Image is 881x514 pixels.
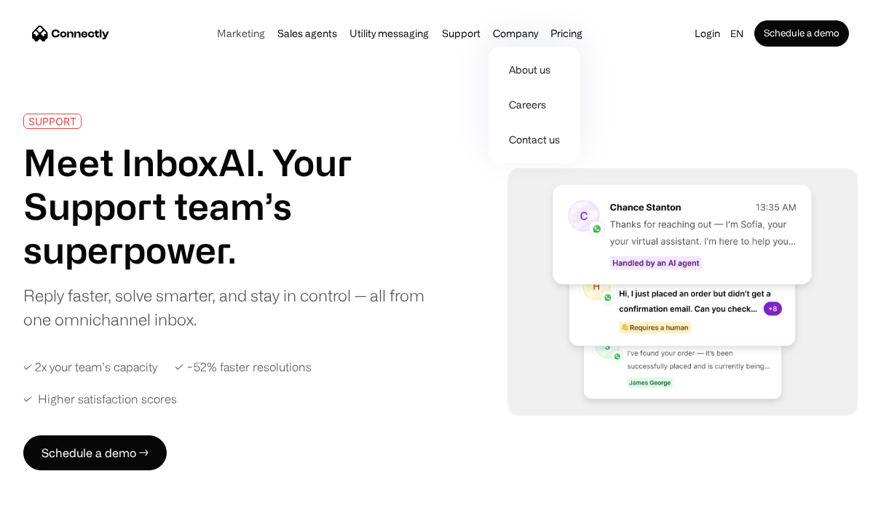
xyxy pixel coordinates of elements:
[730,23,743,44] div: en
[494,52,574,87] a: About us
[213,28,269,39] a: Marketing
[29,489,87,509] ul: Language list
[32,23,109,44] a: home
[489,23,542,44] div: Company
[23,283,435,331] div: Reply faster, solve smarter, and stay in control — all from one omnichannel inbox.
[175,360,312,374] div: ✓ ~52% faster resolutions
[23,141,435,272] h1: Meet InboxAI. Your Support team’s superpower.
[345,28,433,39] a: Utility messaging
[546,28,587,39] a: Pricing
[28,116,76,127] div: SUPPORT
[489,44,580,163] nav: Company
[493,23,538,44] div: Company
[23,360,157,374] div: ✓ 2x your team’s capacity
[724,23,754,44] div: en
[273,28,341,39] a: Sales agents
[438,28,485,39] a: Support
[494,122,574,157] a: Contact us
[15,487,87,509] aside: Language selected: English
[754,20,849,47] a: Schedule a demo
[494,87,574,122] a: Careers
[23,435,167,470] a: Schedule a demo →
[23,392,177,406] div: ✓ Higher satisfaction scores
[690,23,724,44] a: Login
